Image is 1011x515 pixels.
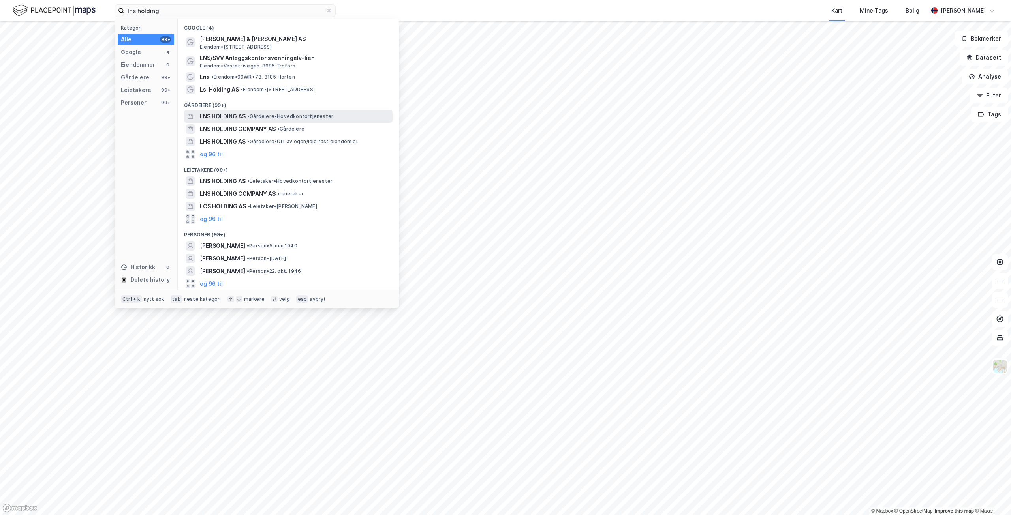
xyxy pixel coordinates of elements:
div: neste kategori [184,296,221,302]
button: Bokmerker [955,31,1008,47]
span: Lsl Holding AS [200,85,239,94]
span: • [277,191,280,197]
span: Leietaker [277,191,304,197]
div: nytt søk [144,296,165,302]
a: Mapbox [871,508,893,514]
span: LNS HOLDING COMPANY AS [200,124,276,134]
div: 0 [165,264,171,270]
button: Datasett [960,50,1008,66]
div: Alle [121,35,132,44]
span: • [211,74,214,80]
img: Z [992,359,1007,374]
div: Eiendommer [121,60,155,69]
span: [PERSON_NAME] [200,254,245,263]
iframe: Chat Widget [972,477,1011,515]
div: tab [171,295,182,303]
span: Eiendom • Vestersivegen, 8685 Trofors [200,63,295,69]
button: og 96 til [200,150,223,159]
span: • [277,126,280,132]
span: Gårdeiere • Utl. av egen/leid fast eiendom el. [247,139,359,145]
a: Mapbox homepage [2,504,37,513]
div: velg [279,296,290,302]
a: Improve this map [935,508,974,514]
span: • [248,203,250,209]
div: [PERSON_NAME] [941,6,986,15]
span: • [247,255,249,261]
div: 4 [165,49,171,55]
span: Gårdeiere [277,126,304,132]
span: Person • 22. okt. 1946 [247,268,301,274]
span: Person • 5. mai 1940 [247,243,297,249]
div: Personer (99+) [178,225,399,240]
div: Leietakere (99+) [178,161,399,175]
span: • [247,178,250,184]
button: Tags [971,107,1008,122]
button: Filter [970,88,1008,103]
div: avbryt [310,296,326,302]
span: Person • [DATE] [247,255,286,262]
input: Søk på adresse, matrikkel, gårdeiere, leietakere eller personer [124,5,326,17]
div: Leietakere [121,85,151,95]
div: Kontrollprogram for chat [972,477,1011,515]
button: og 96 til [200,214,223,224]
div: markere [244,296,265,302]
div: 99+ [160,36,171,43]
div: Kart [831,6,842,15]
div: 0 [165,62,171,68]
div: Gårdeiere [121,73,149,82]
div: Personer [121,98,147,107]
button: Analyse [962,69,1008,84]
div: Mine Tags [860,6,888,15]
div: 99+ [160,99,171,106]
div: 99+ [160,87,171,93]
span: LNS HOLDING AS [200,176,246,186]
div: Google [121,47,141,57]
div: 99+ [160,74,171,81]
a: OpenStreetMap [894,508,933,514]
span: [PERSON_NAME] [200,241,245,251]
span: • [247,139,250,144]
span: LNS/SVV Anleggskontor svenningelv-lien [200,53,389,63]
span: • [247,243,249,249]
span: Eiendom • [STREET_ADDRESS] [241,86,315,93]
span: • [241,86,243,92]
span: Eiendom • [STREET_ADDRESS] [200,44,272,50]
span: Leietaker • [PERSON_NAME] [248,203,317,210]
button: og 96 til [200,279,223,288]
span: LCS HOLDING AS [200,202,246,211]
span: Leietaker • Hovedkontortjenester [247,178,333,184]
div: Gårdeiere (99+) [178,96,399,110]
div: Google (4) [178,19,399,33]
div: Kategori [121,25,174,31]
span: LNS HOLDING COMPANY AS [200,189,276,199]
div: Delete history [130,275,170,285]
span: LHS HOLDING AS [200,137,246,146]
span: LNS HOLDING AS [200,112,246,121]
span: Lns [200,72,210,82]
span: Gårdeiere • Hovedkontortjenester [247,113,333,120]
div: Bolig [906,6,919,15]
span: • [247,268,249,274]
span: [PERSON_NAME] & [PERSON_NAME] AS [200,34,389,44]
div: Historikk [121,262,155,272]
div: Ctrl + k [121,295,142,303]
span: [PERSON_NAME] [200,266,245,276]
span: Eiendom • 99WR+73, 3185 Horten [211,74,295,80]
span: • [247,113,250,119]
div: esc [296,295,308,303]
img: logo.f888ab2527a4732fd821a326f86c7f29.svg [13,4,96,17]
